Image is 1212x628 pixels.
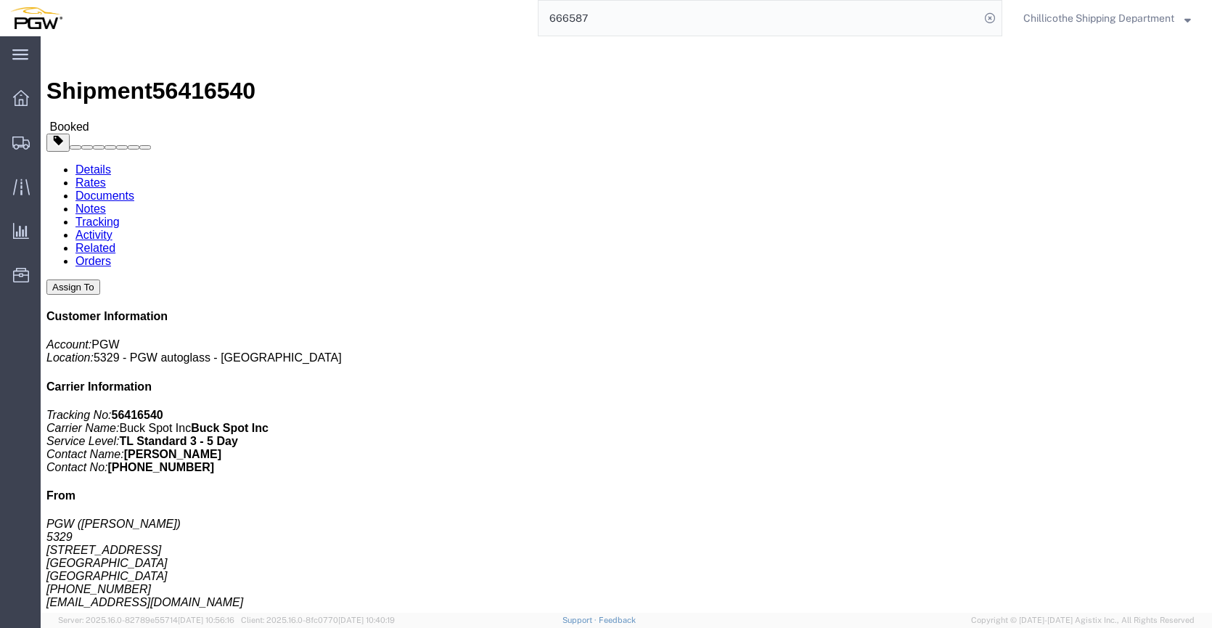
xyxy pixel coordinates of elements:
a: Feedback [599,616,636,624]
span: Server: 2025.16.0-82789e55714 [58,616,234,624]
button: Chillicothe Shipping Department [1023,9,1192,27]
span: Copyright © [DATE]-[DATE] Agistix Inc., All Rights Reserved [971,614,1195,627]
a: Support [562,616,599,624]
iframe: FS Legacy Container [41,36,1212,613]
span: Client: 2025.16.0-8fc0770 [241,616,395,624]
span: [DATE] 10:56:16 [178,616,234,624]
input: Search for shipment number, reference number [539,1,980,36]
img: logo [10,7,62,29]
span: Chillicothe Shipping Department [1023,10,1174,26]
span: [DATE] 10:40:19 [338,616,395,624]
